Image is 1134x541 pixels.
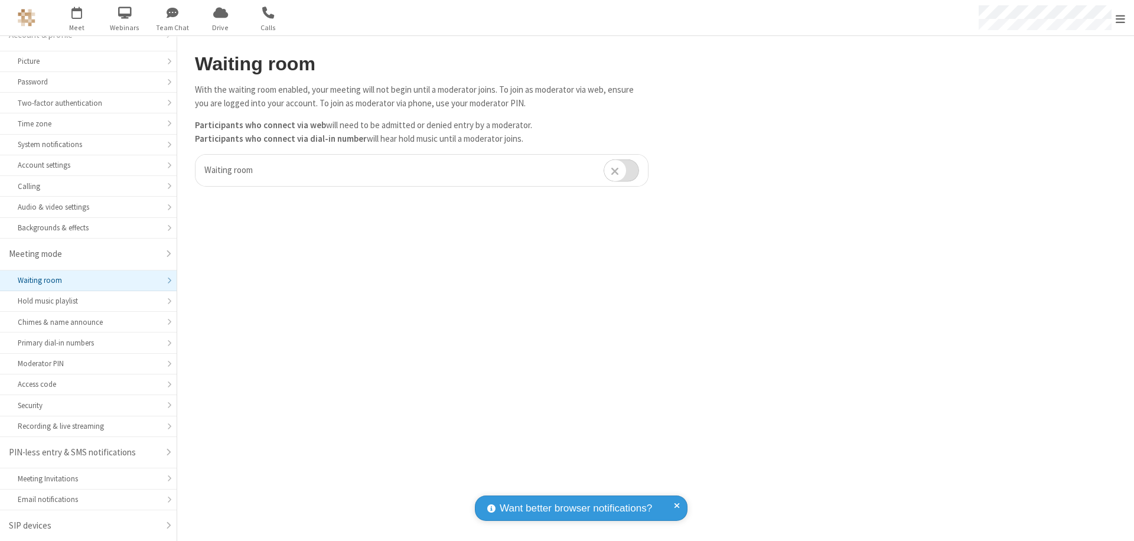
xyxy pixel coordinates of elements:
div: Moderator PIN [18,358,159,369]
div: Email notifications [18,494,159,505]
h2: Waiting room [195,54,649,74]
div: SIP devices [9,519,159,533]
div: Time zone [18,118,159,129]
b: Participants who connect via dial-in number [195,133,367,144]
div: Password [18,76,159,87]
img: QA Selenium DO NOT DELETE OR CHANGE [18,9,35,27]
div: Meeting Invitations [18,473,159,484]
div: Picture [18,56,159,67]
div: Recording & live streaming [18,421,159,432]
div: Calling [18,181,159,192]
span: Webinars [103,22,147,33]
span: Team Chat [151,22,195,33]
span: Want better browser notifications? [500,501,652,516]
div: System notifications [18,139,159,150]
span: Meet [55,22,99,33]
p: will need to be admitted or denied entry by a moderator. will hear hold music until a moderator j... [195,119,649,145]
div: Meeting mode [9,247,159,261]
div: Account settings [18,159,159,171]
div: Primary dial-in numbers [18,337,159,348]
div: Backgrounds & effects [18,222,159,233]
div: Chimes & name announce [18,317,159,328]
div: PIN-less entry & SMS notifications [9,446,159,459]
span: Calls [246,22,291,33]
div: Audio & video settings [18,201,159,213]
p: With the waiting room enabled, your meeting will not begin until a moderator joins. To join as mo... [195,83,649,110]
div: Two-factor authentication [18,97,159,109]
div: Waiting room [18,275,159,286]
span: Drive [198,22,243,33]
div: Access code [18,379,159,390]
b: Participants who connect via web [195,119,326,131]
div: Hold music playlist [18,295,159,307]
span: Waiting room [204,164,253,175]
div: Security [18,400,159,411]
